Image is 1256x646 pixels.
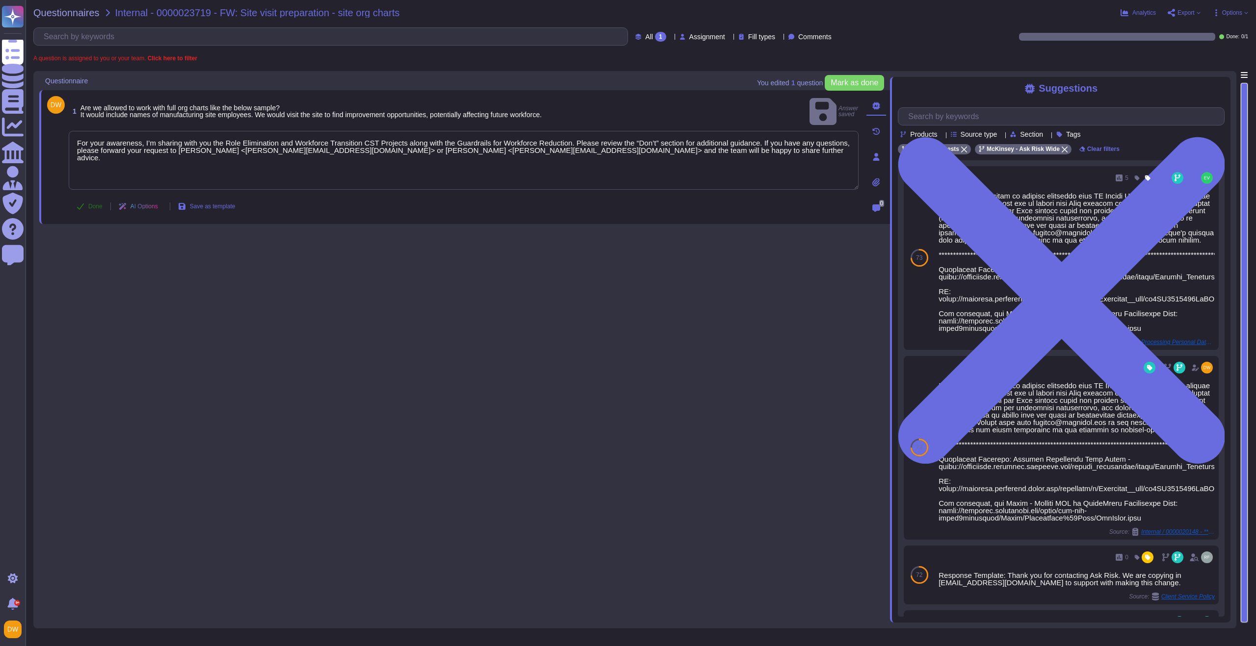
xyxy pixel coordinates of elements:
[939,571,1215,586] div: Response Template: Thank you for contacting Ask Risk. We are copying in [EMAIL_ADDRESS][DOMAIN_NA...
[115,8,400,18] span: Internal - 0000023719 - FW: Site visit preparation - site org charts
[45,77,88,84] span: Questionnaire
[939,382,1215,522] div: Loremips: Dolor sitam co adipisc elitseddo eius TE Incidi Utlaboree DoL ma aliquae adminim veniam...
[1109,528,1215,536] span: Source:
[798,33,832,40] span: Comments
[810,96,859,127] span: Answer saved
[748,33,775,40] span: Fill types
[1201,172,1213,184] img: user
[69,108,77,115] span: 1
[170,197,243,216] button: Save as template
[4,621,22,638] img: user
[190,203,235,209] span: Save as template
[825,75,884,91] button: Mark as done
[80,104,542,119] span: Are we allowed to work with full org charts like the below sample? It would include names of manu...
[645,33,653,40] span: All
[916,445,922,450] span: 73
[689,33,725,40] span: Assignment
[879,200,885,207] span: 0
[88,203,103,209] span: Done
[916,255,922,261] span: 73
[757,79,823,86] span: You edited question
[1177,10,1195,16] span: Export
[831,79,878,87] span: Mark as done
[1201,616,1213,628] img: user
[1241,34,1248,39] span: 0 / 1
[131,203,158,209] span: AI Options
[1121,9,1156,17] button: Analytics
[14,600,20,606] div: 9+
[1129,593,1215,600] span: Source:
[916,572,922,578] span: 72
[1161,594,1215,599] span: Client Service Policy
[791,79,795,86] b: 1
[39,28,628,45] input: Search by keywords
[47,96,65,114] img: user
[33,8,100,18] span: Questionnaires
[1141,529,1215,535] span: Internal / 0000020148 - **URGENT** Updated # of MDs, PhD we have from Pharma and Healthcare backg...
[33,55,197,61] span: A question is assigned to you or your team.
[655,32,666,42] div: 1
[146,55,197,62] b: Click here to filter
[1226,34,1239,39] span: Done:
[903,108,1224,125] input: Search by keywords
[69,131,859,190] textarea: For your awareness, I’m sharing with you the Role Elimination and Workforce Transition CST Projec...
[1222,10,1242,16] span: Options
[1125,554,1128,560] span: 0
[1201,551,1213,563] img: user
[69,197,110,216] button: Done
[2,619,28,640] button: user
[1132,10,1156,16] span: Analytics
[1201,362,1213,373] img: user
